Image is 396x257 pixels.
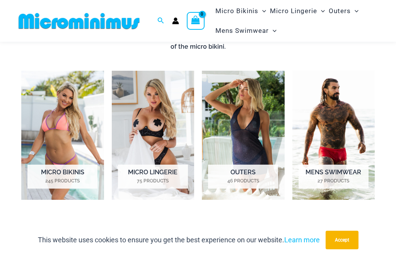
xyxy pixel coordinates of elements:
[118,177,188,184] mark: 75 Products
[329,1,351,21] span: Outers
[215,21,269,41] span: Mens Swimwear
[118,165,188,189] h2: Micro Lingerie
[351,1,358,21] span: Menu Toggle
[202,71,285,200] a: Visit product category Outers
[172,17,179,24] a: Account icon link
[21,71,104,200] a: Visit product category Micro Bikinis
[21,71,104,200] img: Micro Bikinis
[215,1,258,21] span: Micro Bikinis
[187,12,205,30] a: View Shopping Cart, empty
[326,231,358,249] button: Accept
[213,21,278,41] a: Mens SwimwearMenu ToggleMenu Toggle
[327,1,360,21] a: OutersMenu ToggleMenu Toggle
[157,16,164,26] a: Search icon link
[208,177,278,184] mark: 46 Products
[213,1,268,21] a: Micro BikinisMenu ToggleMenu Toggle
[269,21,277,41] span: Menu Toggle
[15,12,143,30] img: MM SHOP LOGO FLAT
[299,165,369,189] h2: Mens Swimwear
[292,71,375,200] a: Visit product category Mens Swimwear
[27,177,97,184] mark: 245 Products
[299,177,369,184] mark: 27 Products
[112,71,195,200] a: Visit product category Micro Lingerie
[258,1,266,21] span: Menu Toggle
[202,71,285,200] img: Outers
[208,165,278,189] h2: Outers
[317,1,325,21] span: Menu Toggle
[112,71,195,200] img: Micro Lingerie
[268,1,327,21] a: Micro LingerieMenu ToggleMenu Toggle
[27,165,97,189] h2: Micro Bikinis
[284,236,320,244] a: Learn more
[292,71,375,200] img: Mens Swimwear
[270,1,317,21] span: Micro Lingerie
[38,234,320,246] p: This website uses cookies to ensure you get the best experience on our website.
